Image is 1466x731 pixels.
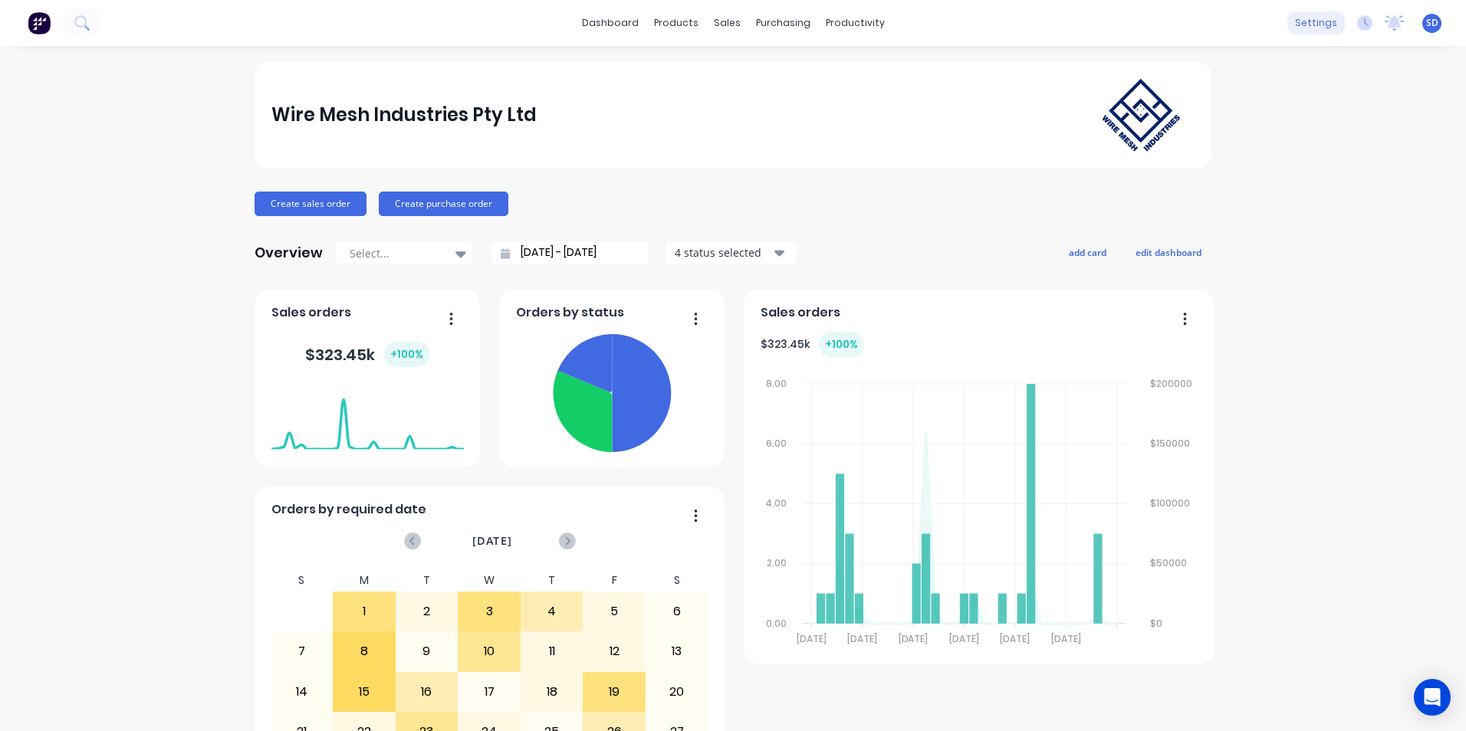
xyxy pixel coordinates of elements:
div: 10 [459,632,520,670]
div: S [646,569,708,592]
div: purchasing [748,11,818,34]
div: + 100 % [384,342,429,367]
div: W [458,569,521,592]
div: Wire Mesh Industries Pty Ltd [271,100,537,130]
div: 19 [583,673,645,711]
div: 8 [334,632,395,670]
button: Create sales order [255,192,366,216]
tspan: [DATE] [949,632,979,645]
div: $ 323.45k [305,342,429,367]
button: 4 status selected [666,241,797,264]
div: M [333,569,396,592]
div: 17 [459,673,520,711]
div: productivity [818,11,892,34]
tspan: $100000 [1150,497,1190,510]
div: $ 323.45k [761,332,864,357]
img: Wire Mesh Industries Pty Ltd [1087,64,1195,166]
tspan: $200000 [1150,377,1192,390]
div: Open Intercom Messenger [1414,679,1451,716]
div: 6 [646,592,708,631]
div: 5 [583,592,645,631]
div: products [646,11,706,34]
span: [DATE] [472,533,512,549]
div: 13 [646,632,708,670]
span: Sales orders [761,303,840,322]
tspan: [DATE] [1000,632,1030,645]
a: dashboard [574,11,646,34]
div: T [396,569,459,592]
tspan: 6.00 [766,437,787,450]
tspan: $150000 [1150,437,1190,450]
button: Create purchase order [379,192,508,216]
tspan: 8.00 [766,377,787,390]
div: F [583,569,646,592]
div: 20 [646,673,708,711]
tspan: 2.00 [767,557,787,570]
tspan: 4.00 [765,497,787,510]
button: edit dashboard [1126,242,1211,262]
div: 3 [459,592,520,631]
div: settings [1287,11,1345,34]
tspan: [DATE] [898,632,928,645]
div: sales [706,11,748,34]
span: Sales orders [271,303,351,322]
div: 4 [521,592,583,631]
div: 16 [396,673,458,711]
div: T [521,569,583,592]
div: 18 [521,673,583,711]
div: + 100 % [819,332,864,357]
button: add card [1059,242,1116,262]
tspan: 0.00 [766,617,787,630]
div: 7 [271,632,333,670]
div: 9 [396,632,458,670]
div: S [271,569,334,592]
div: 1 [334,592,395,631]
span: Orders by status [516,303,624,322]
div: 2 [396,592,458,631]
div: 15 [334,673,395,711]
tspan: [DATE] [796,632,826,645]
tspan: $0 [1150,617,1162,630]
tspan: $50000 [1150,557,1187,570]
span: SD [1426,16,1438,30]
div: Overview [255,238,323,268]
div: 12 [583,632,645,670]
div: 14 [271,673,333,711]
div: 11 [521,632,583,670]
div: 4 status selected [675,244,771,261]
tspan: [DATE] [1051,632,1081,645]
img: Factory [28,11,51,34]
tspan: [DATE] [847,632,877,645]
